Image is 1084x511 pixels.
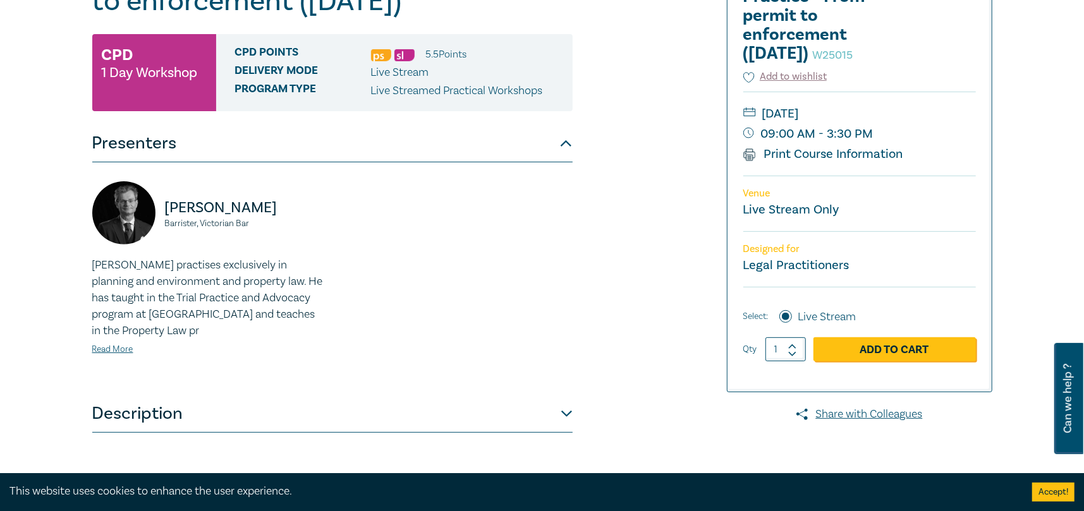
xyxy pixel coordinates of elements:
[1032,483,1075,502] button: Accept cookies
[743,201,839,218] a: Live Stream Only
[743,243,976,255] p: Designed for
[743,104,976,124] small: [DATE]
[371,49,391,61] img: Professional Skills
[92,124,573,162] button: Presenters
[394,49,415,61] img: Substantive Law
[743,342,757,356] label: Qty
[371,65,429,80] span: Live Stream
[743,188,976,200] p: Venue
[92,395,573,433] button: Description
[813,48,853,63] small: W25015
[1062,351,1074,447] span: Can we help ?
[165,198,325,218] p: [PERSON_NAME]
[743,146,903,162] a: Print Course Information
[765,337,806,361] input: 1
[426,46,467,63] li: 5.5 Point s
[92,181,155,244] img: https://s3.ap-southeast-2.amazonaws.com/leo-cussen-store-production-content/Contacts/Matthew%20To...
[92,257,325,339] p: [PERSON_NAME] practises exclusively in planning and environment and property law. He has taught i...
[235,46,371,63] span: CPD Points
[371,83,543,99] p: Live Streamed Practical Workshops
[727,406,992,423] a: Share with Colleagues
[813,337,976,361] a: Add to Cart
[165,219,325,228] small: Barrister, Victorian Bar
[235,83,371,99] span: Program type
[743,124,976,144] small: 09:00 AM - 3:30 PM
[102,66,198,79] small: 1 Day Workshop
[9,483,1013,500] div: This website uses cookies to enhance the user experience.
[743,69,827,84] button: Add to wishlist
[798,309,856,325] label: Live Stream
[743,257,850,274] small: Legal Practitioners
[743,310,769,323] span: Select:
[92,344,133,355] a: Read More
[102,44,133,66] h3: CPD
[235,64,371,81] span: Delivery Mode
